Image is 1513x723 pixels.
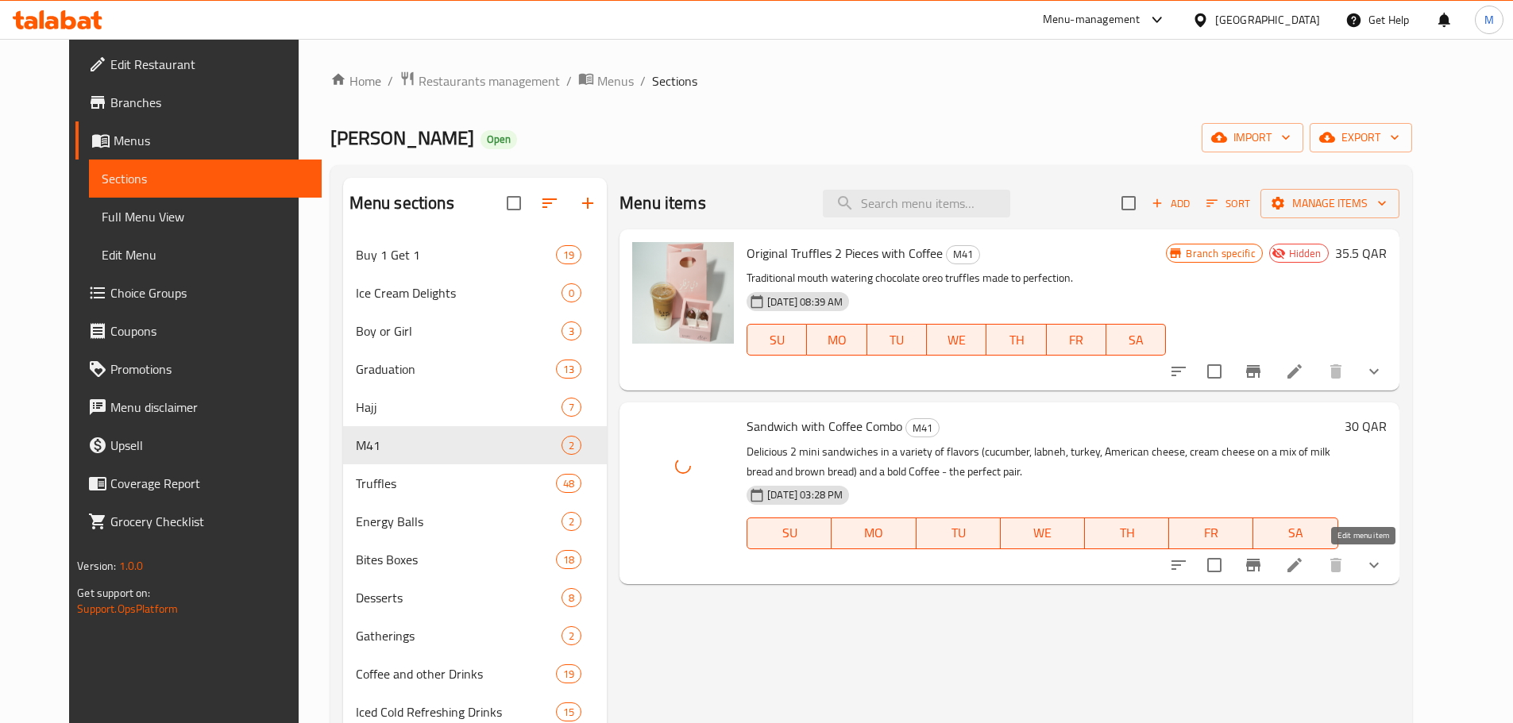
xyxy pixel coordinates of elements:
span: WE [1007,521,1079,544]
h6: 35.5 QAR [1335,242,1387,264]
a: Menus [578,71,634,91]
li: / [388,71,393,90]
div: Ice Cream Delights0 [343,274,607,312]
a: Edit Menu [89,236,322,274]
span: Menus [597,71,634,90]
span: Truffles [356,474,556,493]
span: Ice Cream Delights [356,283,562,302]
button: delete [1317,546,1355,584]
div: items [556,474,581,493]
span: M [1484,11,1494,29]
span: Coverage Report [110,474,309,493]
span: M41 [356,436,562,455]
button: Add [1145,191,1196,216]
span: SU [754,329,801,352]
span: Version: [77,556,116,576]
button: SU [747,517,832,549]
span: Hajj [356,398,562,417]
div: Truffles48 [343,464,607,502]
a: Restaurants management [399,71,560,91]
p: Traditional mouth watering chocolate oreo truffles made to perfection. [747,268,1166,288]
span: 19 [557,248,581,263]
span: Graduation [356,360,556,379]
div: items [562,436,581,455]
button: FR [1169,517,1253,549]
div: items [562,588,581,607]
button: import [1202,123,1303,152]
a: Edit menu item [1285,362,1304,381]
div: Desserts8 [343,579,607,617]
div: items [562,321,581,340]
button: show more [1355,546,1393,584]
span: 18 [557,552,581,567]
a: Coverage Report [75,464,322,502]
div: M41 [946,245,980,264]
span: 1.0.0 [119,556,144,576]
span: Boy or Girl [356,321,562,340]
span: Energy Balls [356,512,562,531]
span: [PERSON_NAME] [330,120,474,156]
div: items [556,360,581,379]
a: Promotions [75,350,322,388]
div: Desserts [356,588,562,607]
button: SA [1253,517,1337,549]
div: Coffee and other Drinks19 [343,655,607,693]
div: items [562,512,581,531]
button: show more [1355,352,1393,390]
span: Edit Restaurant [110,55,309,74]
li: / [566,71,572,90]
span: Menu disclaimer [110,398,309,417]
div: [GEOGRAPHIC_DATA] [1215,11,1320,29]
div: Graduation13 [343,350,607,388]
button: export [1310,123,1412,152]
a: Sections [89,160,322,198]
span: 3 [562,324,581,339]
div: items [562,398,581,417]
span: Coffee and other Drinks [356,664,556,683]
a: Upsell [75,426,322,464]
span: Edit Menu [102,245,309,264]
button: Branch-specific-item [1234,546,1272,584]
span: Sort items [1196,191,1260,216]
nav: breadcrumb [330,71,1412,91]
button: TU [917,517,1001,549]
span: 15 [557,705,581,720]
span: 2 [562,514,581,529]
span: Hidden [1283,246,1328,261]
a: Choice Groups [75,274,322,312]
span: Promotions [110,360,309,379]
div: Gatherings2 [343,617,607,655]
button: MO [832,517,916,549]
span: Add item [1145,191,1196,216]
span: M41 [947,245,979,263]
span: Gatherings [356,626,562,645]
div: items [556,550,581,569]
span: SA [1113,329,1160,352]
span: Select section [1112,187,1145,220]
span: Coupons [110,321,309,340]
button: SU [747,324,807,356]
button: TH [986,324,1046,356]
a: Coupons [75,312,322,350]
li: / [640,71,646,90]
span: Select to update [1198,355,1231,388]
span: Sandwich with Coffee Combo [747,414,902,438]
h2: Menu sections [349,191,454,215]
span: [DATE] 03:28 PM [761,487,849,502]
span: Buy 1 Get 1 [356,245,556,264]
span: SU [754,521,825,544]
span: TU [923,521,994,544]
span: MO [838,521,909,544]
span: Sort sections [531,184,569,222]
h6: 30 QAR [1345,415,1387,437]
span: Branch specific [1179,246,1261,261]
img: Original Truffles 2 Pieces with Coffee [632,242,734,344]
div: items [556,245,581,264]
span: Choice Groups [110,283,309,302]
